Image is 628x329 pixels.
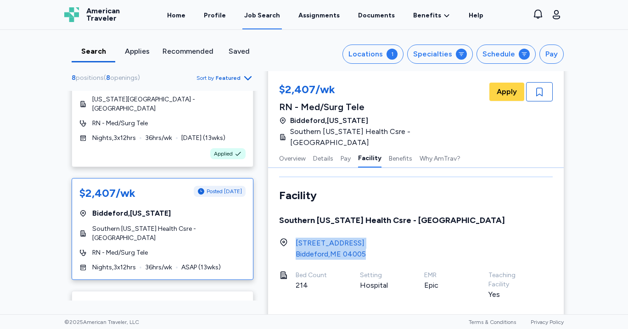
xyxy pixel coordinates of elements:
[387,49,398,60] div: 1
[76,74,104,82] span: positions
[75,46,112,57] div: Search
[296,280,338,291] div: 214
[424,271,466,280] div: EMR
[242,1,282,29] a: Job Search
[72,73,144,83] div: ( )
[413,11,441,20] span: Benefits
[216,74,241,82] span: Featured
[64,318,139,326] span: © 2025 American Traveler, LLC
[497,86,517,97] span: Apply
[279,214,553,227] div: Southern [US_STATE] Health Csre - [GEOGRAPHIC_DATA]
[296,238,366,249] div: [STREET_ADDRESS]
[163,46,213,57] div: Recommended
[64,7,79,22] img: Logo
[119,46,155,57] div: Applies
[244,11,280,20] div: Job Search
[92,224,246,243] span: Southern [US_STATE] Health Csre - [GEOGRAPHIC_DATA]
[79,186,135,201] div: $2,407/wk
[531,319,564,325] a: Privacy Policy
[92,263,136,272] span: Nights , 3 x 12 hrs
[145,263,172,272] span: 36 hrs/wk
[279,188,553,203] div: Facility
[360,280,402,291] div: Hospital
[92,248,148,257] span: RN - Med/Surg Tele
[296,271,338,280] div: Bed Count
[279,82,488,99] div: $2,407/wk
[313,148,333,167] button: Details
[181,263,221,272] span: ASAP ( 13 wks)
[92,95,246,113] span: [US_STATE][GEOGRAPHIC_DATA] - [GEOGRAPHIC_DATA]
[545,49,558,60] div: Pay
[413,11,450,20] a: Benefits
[488,289,531,300] div: Yes
[358,148,381,167] button: Facility
[413,49,452,60] div: Specialties
[469,319,516,325] a: Terms & Conditions
[342,45,404,64] button: Locations1
[296,249,366,260] div: Biddeford , ME 04005
[488,271,531,289] div: Teaching Facility
[279,100,488,113] div: RN - Med/Surg Tele
[360,271,402,280] div: Setting
[489,83,524,101] button: Apply
[348,49,383,60] div: Locations
[196,72,253,84] button: Sort byFeatured
[79,299,135,313] div: $2,407/wk
[389,148,412,167] button: Benefits
[420,148,460,167] button: Why AmTrav?
[221,46,257,57] div: Saved
[424,280,466,291] div: Epic
[296,238,366,260] a: [STREET_ADDRESS]Biddeford,ME 04005
[145,134,172,143] span: 36 hrs/wk
[92,134,136,143] span: Nights , 3 x 12 hrs
[92,208,171,219] span: Biddeford , [US_STATE]
[279,148,306,167] button: Overview
[110,74,138,82] span: openings
[482,49,515,60] div: Schedule
[214,150,233,157] span: Applied
[477,45,536,64] button: Schedule
[86,7,120,22] span: American Traveler
[106,74,110,82] span: 8
[92,119,148,128] span: RN - Med/Surg Tele
[341,148,351,167] button: Pay
[72,74,76,82] span: 8
[181,134,225,143] span: [DATE] ( 13 wks)
[207,188,242,195] span: Posted [DATE]
[196,74,214,82] span: Sort by
[407,45,473,64] button: Specialties
[539,45,564,64] button: Pay
[290,126,482,148] span: Southern [US_STATE] Health Csre - [GEOGRAPHIC_DATA]
[290,115,368,126] span: Biddeford , [US_STATE]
